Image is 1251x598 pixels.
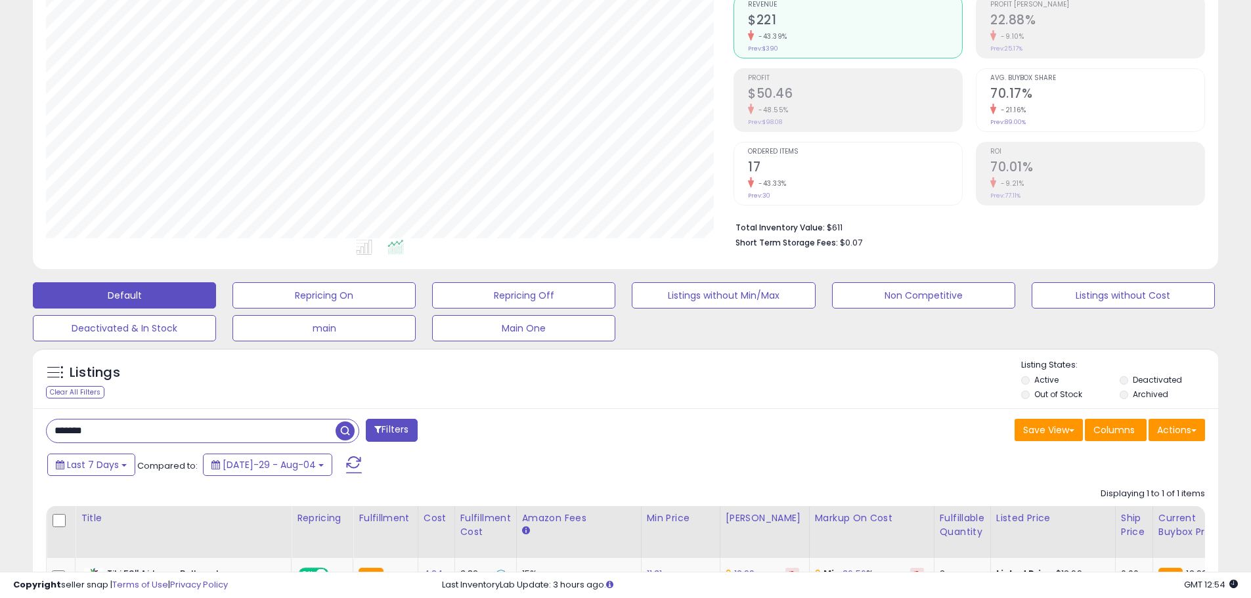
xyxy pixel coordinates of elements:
[990,192,1021,200] small: Prev: 77.11%
[1133,374,1182,385] label: Deactivated
[1101,488,1205,500] div: Displaying 1 to 1 of 1 items
[632,282,815,309] button: Listings without Min/Max
[990,148,1204,156] span: ROI
[809,506,934,558] th: The percentage added to the cost of goods (COGS) that forms the calculator for Min & Max prices.
[748,148,962,156] span: Ordered Items
[432,315,615,341] button: Main One
[735,222,825,233] b: Total Inventory Value:
[223,458,316,471] span: [DATE]-29 - Aug-04
[748,160,962,177] h2: 17
[990,1,1204,9] span: Profit [PERSON_NAME]
[1158,511,1226,539] div: Current Buybox Price
[33,315,216,341] button: Deactivated & In Stock
[748,86,962,104] h2: $50.46
[46,386,104,398] div: Clear All Filters
[1015,419,1083,441] button: Save View
[748,45,778,53] small: Prev: $390
[13,578,61,591] strong: Copyright
[1034,374,1059,385] label: Active
[990,12,1204,30] h2: 22.88%
[754,179,787,188] small: -43.33%
[442,579,1238,591] div: Last InventoryLab Update: 3 hours ago.
[990,45,1022,53] small: Prev: 25.17%
[748,75,962,82] span: Profit
[990,160,1204,177] h2: 70.01%
[990,75,1204,82] span: Avg. Buybox Share
[990,118,1026,126] small: Prev: 89.00%
[748,118,782,126] small: Prev: $98.08
[203,454,332,476] button: [DATE]-29 - Aug-04
[748,192,770,200] small: Prev: 30
[996,179,1024,188] small: -9.21%
[460,511,511,539] div: Fulfillment Cost
[1121,511,1147,539] div: Ship Price
[232,315,416,341] button: main
[1032,282,1215,309] button: Listings without Cost
[996,105,1026,115] small: -21.16%
[748,12,962,30] h2: $221
[522,511,636,525] div: Amazon Fees
[81,511,286,525] div: Title
[33,282,216,309] button: Default
[996,511,1110,525] div: Listed Price
[754,32,787,41] small: -43.39%
[359,511,412,525] div: Fulfillment
[815,511,929,525] div: Markup on Cost
[996,32,1024,41] small: -9.10%
[1034,389,1082,400] label: Out of Stock
[170,578,228,591] a: Privacy Policy
[137,459,198,472] span: Compared to:
[832,282,1015,309] button: Non Competitive
[940,511,985,539] div: Fulfillable Quantity
[726,511,804,525] div: [PERSON_NAME]
[1021,359,1218,372] p: Listing States:
[840,236,862,249] span: $0.07
[297,511,347,525] div: Repricing
[432,282,615,309] button: Repricing Off
[232,282,416,309] button: Repricing On
[1149,419,1205,441] button: Actions
[13,579,228,591] div: seller snap | |
[70,364,120,382] h5: Listings
[1085,419,1147,441] button: Columns
[735,219,1195,234] li: $611
[366,419,417,442] button: Filters
[67,458,119,471] span: Last 7 Days
[735,237,838,248] b: Short Term Storage Fees:
[647,511,714,525] div: Min Price
[748,1,962,9] span: Revenue
[990,86,1204,104] h2: 70.17%
[1184,578,1238,591] span: 2025-08-12 12:54 GMT
[112,578,168,591] a: Terms of Use
[522,525,530,537] small: Amazon Fees.
[1133,389,1168,400] label: Archived
[754,105,789,115] small: -48.55%
[1093,423,1135,437] span: Columns
[424,511,449,525] div: Cost
[47,454,135,476] button: Last 7 Days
